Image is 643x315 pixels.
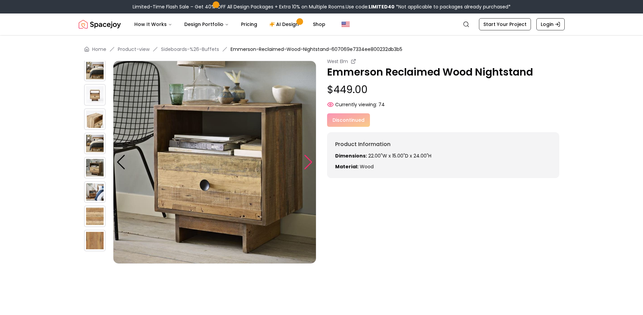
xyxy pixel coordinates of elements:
span: 74 [378,101,385,108]
img: Spacejoy Logo [79,18,121,31]
strong: Dimensions: [335,152,367,159]
a: Home [92,46,106,53]
a: Product-view [118,46,150,53]
a: Sideboards-%26-Buffets [161,46,219,53]
a: Spacejoy [79,18,121,31]
img: https://storage.googleapis.com/spacejoy-main/assets/607069e7334ee800232db3b5/product_3_ap7gk0ojml65 [84,157,106,178]
nav: Global [79,13,565,35]
img: https://storage.googleapis.com/spacejoy-main/assets/607069e7334ee800232db3b5/product_0_97cgi9hfeiie [84,205,106,227]
img: https://storage.googleapis.com/spacejoy-main/assets/607069e7334ee800232db3b5/product_4_icba8cnaajak [84,60,106,81]
img: United States [342,20,350,28]
small: West Elm [327,58,348,65]
span: Emmerson-Reclaimed-Wood-Nightstand-607069e7334ee800232db3b5 [231,46,402,53]
a: Start Your Project [479,18,531,30]
img: https://storage.googleapis.com/spacejoy-main/assets/607069e7334ee800232db3b5/product_0_70o4mh1dgm47 [84,84,106,106]
a: Login [536,18,565,30]
div: Limited-Time Flash Sale – Get 40% OFF All Design Packages + Extra 10% on Multiple Rooms. [133,3,511,10]
span: *Not applicable to packages already purchased* [395,3,511,10]
a: Pricing [236,18,263,31]
a: AI Design [264,18,306,31]
span: Currently viewing: [335,101,377,108]
p: 22.00"W x 15.00"D x 24.00"H [335,152,551,159]
p: $449.00 [327,84,559,96]
img: https://storage.googleapis.com/spacejoy-main/assets/607069e7334ee800232db3b5/product_1_j2a4ai3pndha [84,230,106,251]
h6: Product Information [335,140,551,148]
nav: Main [129,18,331,31]
img: https://storage.googleapis.com/spacejoy-main/assets/607069e7334ee800232db3b5/product_2_05ji3inja63a [84,133,106,154]
strong: Material: [335,163,358,170]
b: LIMITED40 [369,3,395,10]
button: Design Portfolio [179,18,234,31]
img: https://storage.googleapis.com/spacejoy-main/assets/607069e7334ee800232db3b5/product_1_cnd8ahefidik [84,108,106,130]
p: Emmerson Reclaimed Wood Nightstand [327,66,559,78]
nav: breadcrumb [84,46,559,53]
span: Use code: [346,3,395,10]
img: https://storage.googleapis.com/spacejoy-main/assets/607069e7334ee800232db3b5/product_2_eafe5nhlb516 [113,61,316,264]
button: How It Works [129,18,178,31]
a: Shop [307,18,331,31]
span: Wood [360,163,374,170]
img: https://storage.googleapis.com/spacejoy-main/assets/607069e7334ee800232db3b5/product_4_6jhof869b95 [84,181,106,203]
